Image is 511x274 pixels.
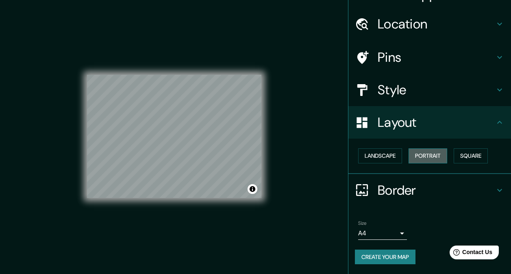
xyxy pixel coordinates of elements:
button: Portrait [409,148,447,163]
button: Toggle attribution [248,184,257,194]
h4: Location [378,16,495,32]
div: Pins [348,41,511,74]
h4: Border [378,182,495,198]
h4: Pins [378,49,495,65]
button: Landscape [358,148,402,163]
div: A4 [358,227,407,240]
h4: Style [378,82,495,98]
div: Location [348,8,511,40]
canvas: Map [87,75,261,198]
button: Square [454,148,488,163]
label: Size [358,220,367,226]
div: Layout [348,106,511,139]
button: Create your map [355,250,415,265]
div: Style [348,74,511,106]
div: Border [348,174,511,207]
iframe: Help widget launcher [439,242,502,265]
h4: Layout [378,114,495,130]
